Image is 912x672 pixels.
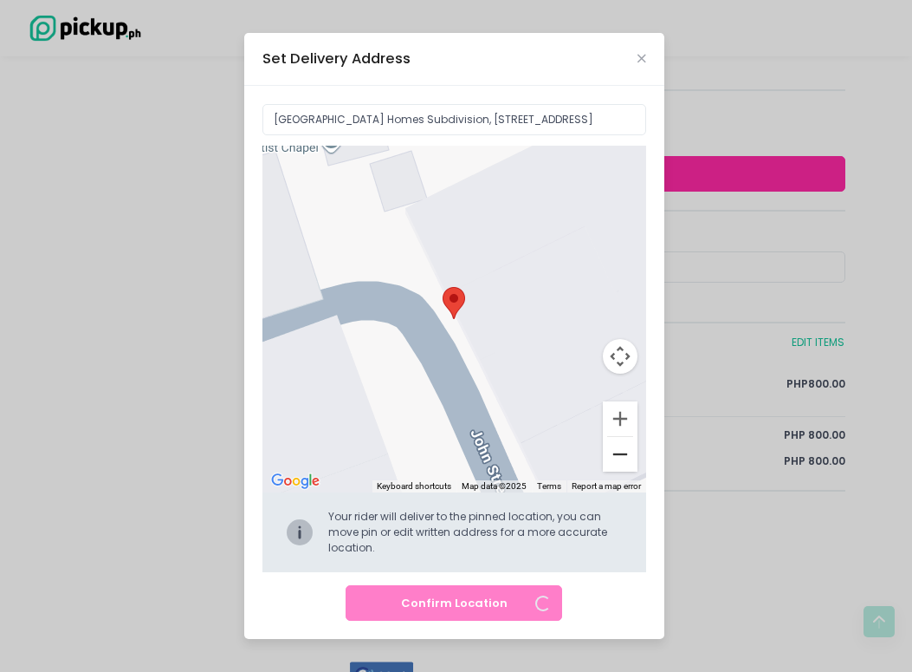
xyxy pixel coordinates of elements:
[346,585,562,621] button: Confirm Location
[603,437,637,472] button: Zoom out
[603,339,637,374] button: Map camera controls
[262,49,411,70] div: Set Delivery Address
[572,481,641,491] a: Report a map error
[637,55,646,63] button: Close
[603,401,637,436] button: Zoom in
[262,104,646,135] input: Delivery Address
[377,480,451,493] button: Keyboard shortcuts
[328,509,624,556] div: Your rider will deliver to the pinned location, you can move pin or edit written address for a mo...
[537,481,561,491] a: Terms (opens in new tab)
[267,470,324,493] a: Open this area in Google Maps (opens a new window)
[267,470,324,493] img: Google
[462,481,527,491] span: Map data ©2025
